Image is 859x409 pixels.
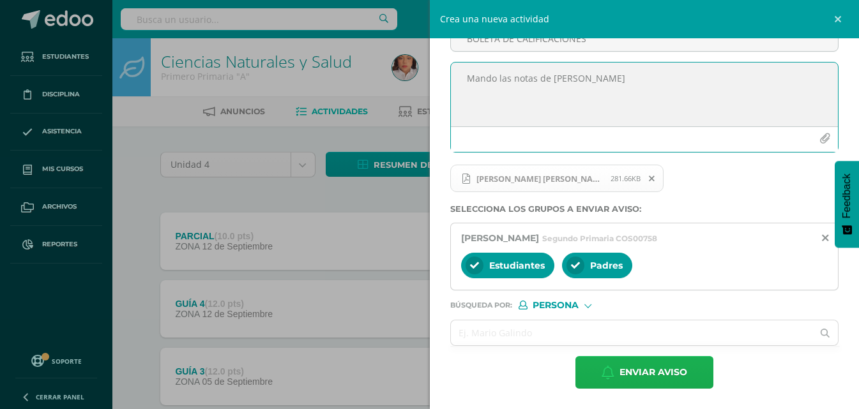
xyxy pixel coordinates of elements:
[835,161,859,248] button: Feedback - Mostrar encuesta
[451,320,813,345] input: Ej. Mario Galindo
[611,174,641,183] span: 281.66KB
[575,356,713,389] button: Enviar aviso
[590,260,623,271] span: Padres
[641,172,663,186] span: Remover archivo
[533,302,579,309] span: Persona
[451,26,839,51] input: Titulo
[489,260,545,271] span: Estudiantes
[470,174,611,184] span: [PERSON_NAME] [PERSON_NAME].pdf
[451,63,839,126] textarea: Mando las notas de [PERSON_NAME]
[450,165,664,193] span: Aldana Tinti Ian David.pdf
[450,204,839,214] label: Selecciona los grupos a enviar aviso :
[841,174,853,218] span: Feedback
[542,234,657,243] span: Segundo Primaria COS00758
[450,302,512,309] span: Búsqueda por :
[461,232,539,244] span: [PERSON_NAME]
[519,301,614,309] div: [object Object]
[620,357,687,388] span: Enviar aviso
